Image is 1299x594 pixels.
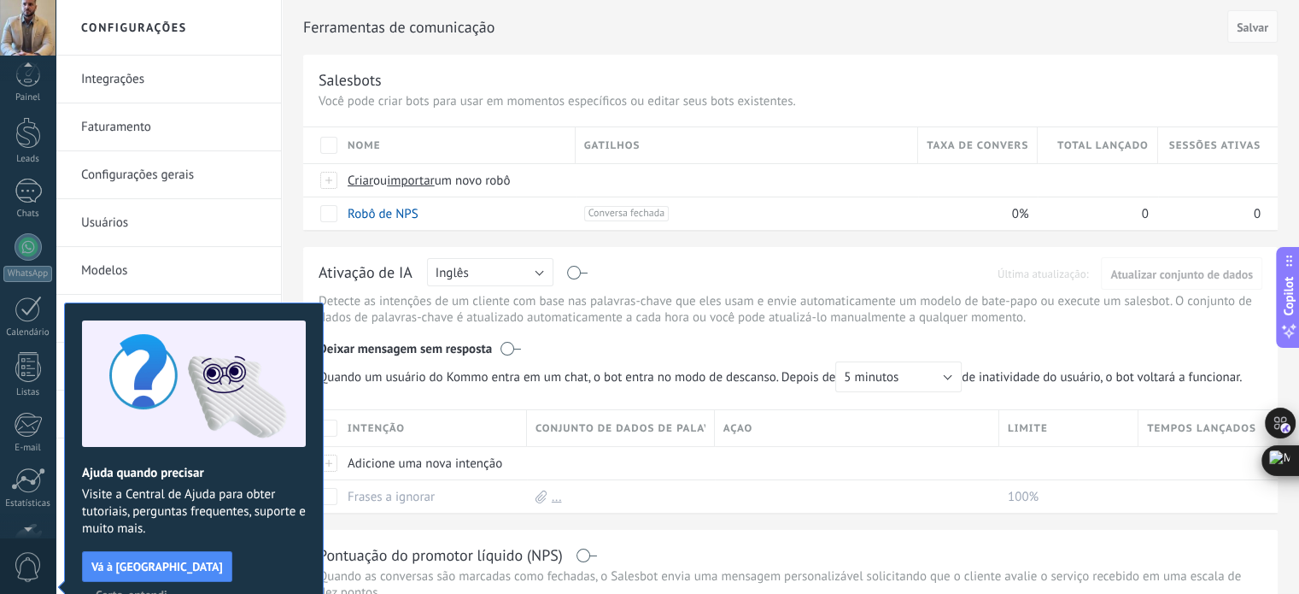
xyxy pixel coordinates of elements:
[373,173,387,189] span: ou
[1008,489,1039,505] span: 100%
[3,327,53,338] div: Calendário
[348,138,381,154] span: Nome
[1141,206,1148,222] span: 0
[1147,421,1256,437] span: Tempos lançados
[1227,10,1278,43] button: Salvar
[1169,138,1261,154] span: Sessões ativas
[552,489,562,505] a: ...
[81,56,264,103] a: Integrações
[844,369,898,385] span: 5 minutos
[3,92,53,103] div: Painel
[81,103,264,151] a: Faturamento
[436,265,469,281] span: Inglês
[319,70,382,90] div: Salesbots
[56,103,281,151] li: Faturamento
[81,151,264,199] a: Configurações gerais
[535,421,705,437] span: Conjunto de dados de palavras-chave
[927,138,1028,154] span: Taxa de conversão
[1237,21,1268,33] span: Salvar
[348,489,435,505] a: Frases a ignorar
[918,197,1029,230] div: 0%
[3,154,53,165] div: Leads
[427,258,553,286] button: Inglês
[319,262,413,285] div: Ativação de IA
[1012,206,1029,222] span: 0%
[999,480,1130,513] div: 100%
[3,443,53,454] div: E-mail
[56,151,281,199] li: Configurações gerais
[1280,276,1297,315] span: Copilot
[1158,197,1261,230] div: 0
[3,209,53,220] div: Chats
[584,138,641,154] span: Gatilhos
[82,551,232,582] button: Vá à [GEOGRAPHIC_DATA]
[82,465,306,481] h2: Ajuda quando precisar
[584,206,669,221] span: Conversa fechada
[56,199,281,247] li: Usuários
[319,362,962,392] span: Quando um usuário do Kommo entra em um chat, o bot entra no modo de descanso. Depois de
[1038,197,1149,230] div: 0
[319,545,563,565] div: Pontuação do promotor líquido (NPS)
[348,173,373,189] span: Criar
[81,295,264,343] a: Ferramentas de comunicação
[1057,138,1149,154] span: Total lançado
[435,173,511,189] span: um novo robô
[3,266,52,282] div: WhatsApp
[3,498,53,509] div: Estatísticas
[82,486,306,538] span: Visite a Central de Ajuda para obter tutoriais, perguntas frequentes, suporte e muito mais.
[1254,206,1261,222] span: 0
[723,421,752,437] span: Açao
[339,447,518,479] div: Adicione uma nova intenção
[56,56,281,103] li: Integrações
[387,173,435,189] span: importar
[319,293,1262,326] p: Detecte as intenções de um cliente com base nas palavras-chave que eles usam e envie automaticame...
[81,247,264,295] a: Modelos
[319,362,1251,392] span: de inatividade do usuário, o bot voltará a funcionar.
[1008,421,1048,437] span: Limite
[319,93,1262,109] p: Você pode criar bots para usar em momentos específicos ou editar seus bots existentes.
[81,199,264,247] a: Usuários
[303,10,1221,44] h2: Ferramentas de comunicação
[91,561,223,573] span: Vá à [GEOGRAPHIC_DATA]
[348,206,418,222] a: Robô de NPS
[56,295,281,343] li: Ferramentas de comunicação
[348,421,405,437] span: Intenção
[319,329,1262,362] div: Deixar mensagem sem resposta
[835,362,962,392] button: 5 minutos
[3,387,53,398] div: Listas
[56,247,281,295] li: Modelos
